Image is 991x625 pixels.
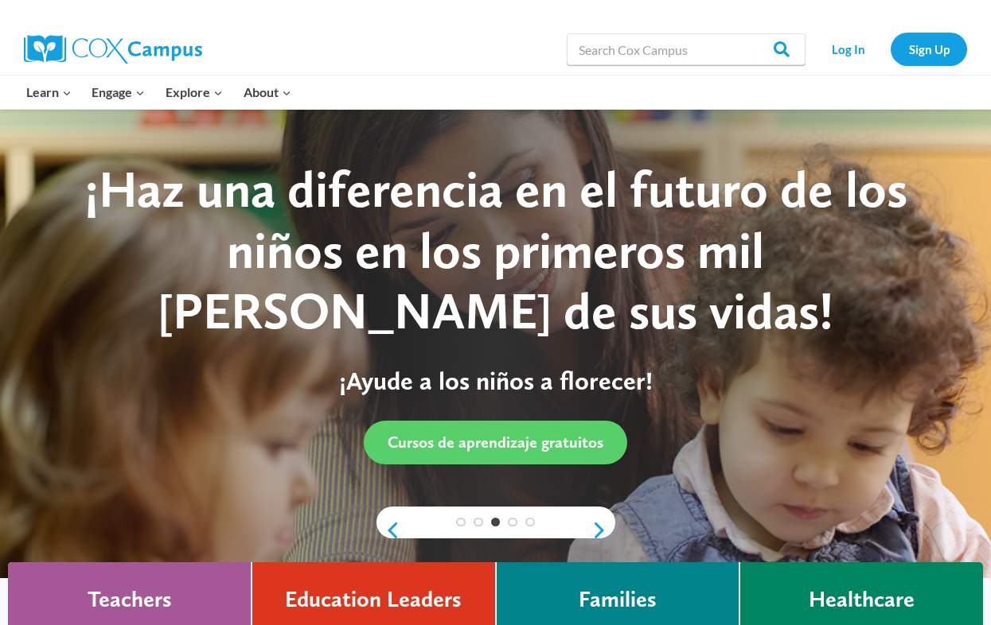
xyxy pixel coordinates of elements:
h4: Education Leaders [285,586,462,613]
p: ¡Ayude a los niños a florecer! [32,366,959,396]
a: 1 [456,518,466,527]
div: ¡Haz una diferencia en el futuro de los niños en los primeros mil [PERSON_NAME] de sus vidas! [32,159,959,342]
input: Search Cox Campus [567,33,806,65]
a: 2 [474,518,483,527]
a: previous [377,521,400,540]
a: Log In [813,33,883,65]
nav: Primary Navigation [16,76,301,109]
div: content slider buttons [377,514,615,546]
h4: Healthcare [809,586,915,613]
button: Child menu of About [233,76,302,109]
a: next [591,521,615,540]
a: 3 [491,518,501,527]
a: 4 [508,518,517,527]
h4: Teachers [88,586,172,613]
h4: Families [579,586,657,613]
a: Sign Up [891,33,967,65]
button: Child menu of Explore [155,76,233,109]
img: Cox Campus [24,35,202,64]
span: Cursos de aprendizaje gratuitos [388,433,603,452]
button: Child menu of Engage [82,76,156,109]
a: 5 [525,518,535,527]
button: Child menu of Learn [16,76,82,109]
nav: Secondary Navigation [813,33,967,65]
a: Cursos de aprendizaje gratuitos [364,421,627,464]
